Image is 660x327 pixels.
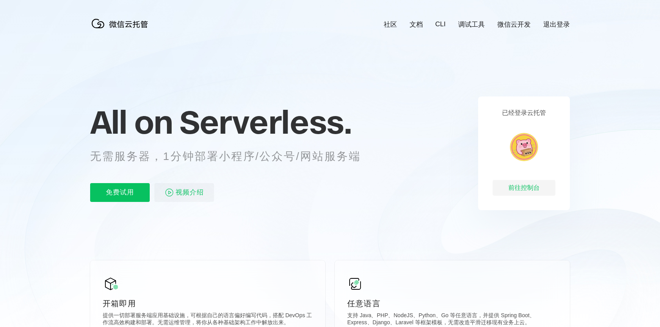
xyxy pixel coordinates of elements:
p: 无需服务器，1分钟部署小程序/公众号/网站服务端 [90,149,375,164]
span: Serverless. [180,102,352,142]
span: All on [90,102,172,142]
a: 调试工具 [458,20,485,29]
img: 微信云托管 [90,16,153,31]
a: 微信云开发 [497,20,531,29]
span: 视频介绍 [176,183,204,202]
div: 前往控制台 [493,180,555,196]
p: 开箱即用 [103,298,313,309]
a: 文档 [410,20,423,29]
a: 社区 [384,20,397,29]
a: CLI [435,20,446,28]
p: 已经登录云托管 [502,109,546,117]
a: 退出登录 [543,20,570,29]
p: 任意语言 [347,298,557,309]
a: 微信云托管 [90,26,153,33]
p: 免费试用 [90,183,150,202]
img: video_play.svg [165,188,174,197]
